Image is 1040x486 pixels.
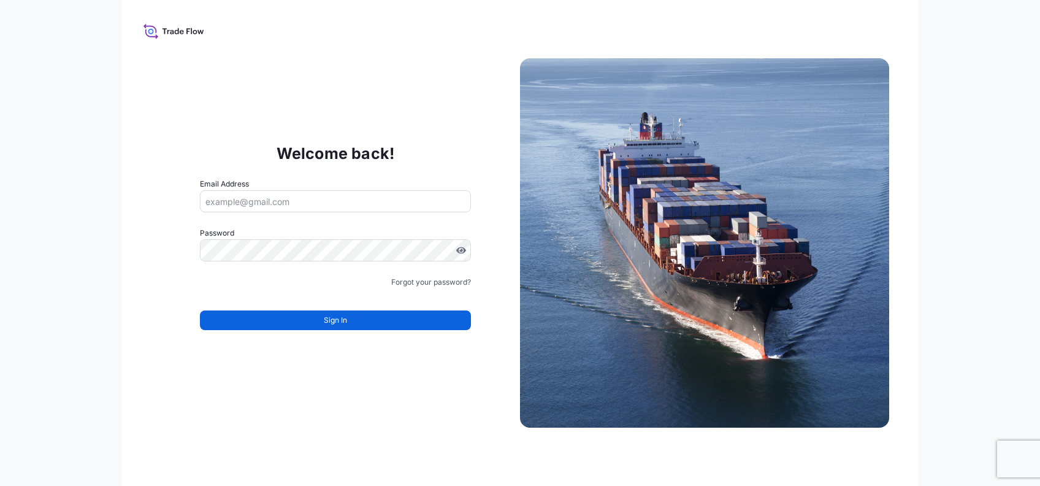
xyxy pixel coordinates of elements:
[277,144,395,163] p: Welcome back!
[200,310,471,330] button: Sign In
[200,227,471,239] label: Password
[200,178,249,190] label: Email Address
[324,314,347,326] span: Sign In
[391,276,471,288] a: Forgot your password?
[456,245,466,255] button: Show password
[200,190,471,212] input: example@gmail.com
[520,58,889,428] img: Ship illustration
